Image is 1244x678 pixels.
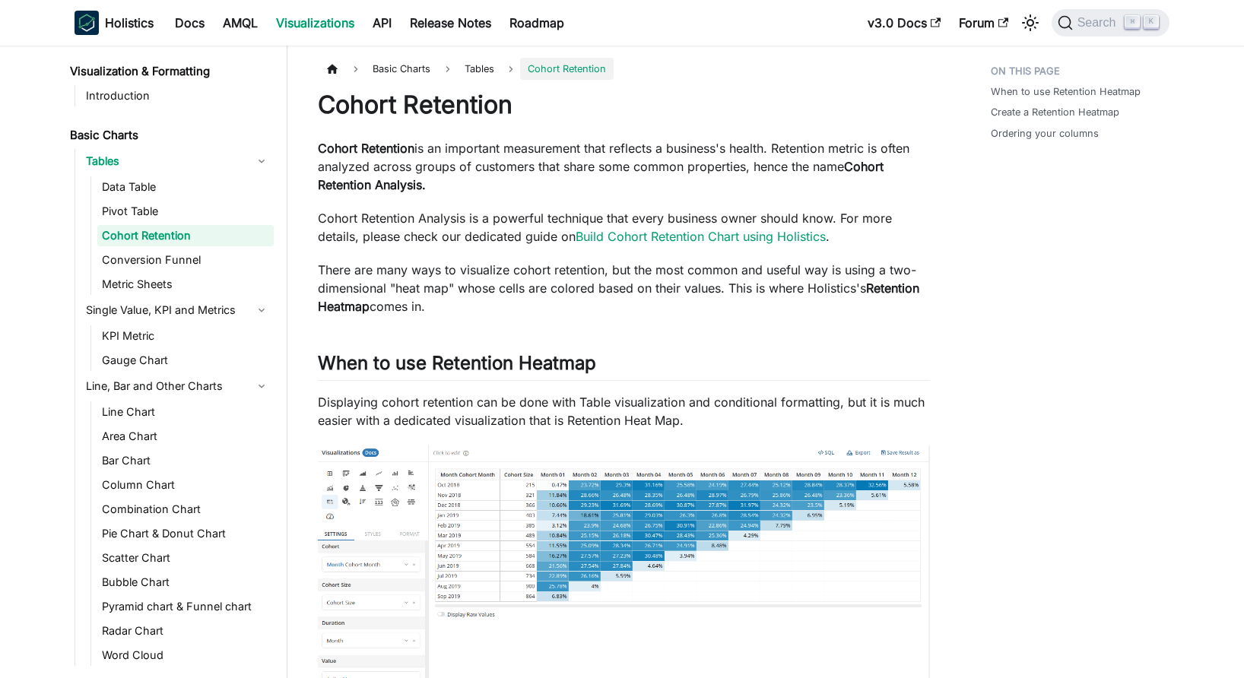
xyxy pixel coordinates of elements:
a: Cohort Retention [97,225,274,246]
a: Ordering your columns [991,126,1099,141]
a: Line Chart [97,401,274,423]
a: Create a Retention Heatmap [991,105,1119,119]
a: v3.0 Docs [858,11,950,35]
a: Tables [81,149,274,173]
kbd: K [1144,15,1159,29]
span: Search [1073,16,1125,30]
a: Pyramid chart & Funnel chart [97,596,274,617]
span: Cohort Retention [520,58,614,80]
h2: When to use Retention Heatmap [318,352,930,381]
a: Radar Chart [97,620,274,642]
a: API [363,11,401,35]
p: Displaying cohort retention can be done with Table visualization and conditional formatting, but ... [318,393,930,429]
a: Basic Charts [65,125,274,146]
a: Visualizations [267,11,363,35]
p: is an important measurement that reflects a business's health. Retention metric is often analyzed... [318,139,930,194]
a: When to use Retention Heatmap [991,84,1141,99]
a: Area Chart [97,426,274,447]
h1: Cohort Retention [318,90,930,120]
span: Tables [457,58,502,80]
a: Pivot Table [97,201,274,222]
a: Word Cloud [97,645,274,666]
a: Roadmap [500,11,573,35]
img: Holistics [75,11,99,35]
a: Docs [166,11,214,35]
a: Scatter Chart [97,547,274,569]
a: Bar Chart [97,450,274,471]
a: Bubble Chart [97,572,274,593]
a: AMQL [214,11,267,35]
a: Metric Sheets [97,274,274,295]
a: Line, Bar and Other Charts [81,374,274,398]
a: Forum [950,11,1017,35]
a: Combination Chart [97,499,274,520]
nav: Docs sidebar [59,46,287,678]
a: Build Cohort Retention Chart using Holistics [576,229,826,244]
p: Cohort Retention Analysis is a powerful technique that every business owner should know. For more... [318,209,930,246]
nav: Breadcrumbs [318,58,930,80]
a: Release Notes [401,11,500,35]
a: Gauge Chart [97,350,274,371]
a: Visualization & Formatting [65,61,274,82]
button: Search (Command+K) [1052,9,1169,36]
p: There are many ways to visualize cohort retention, but the most common and useful way is using a ... [318,261,930,315]
a: Conversion Funnel [97,249,274,271]
kbd: ⌘ [1125,15,1140,29]
a: Column Chart [97,474,274,496]
button: Switch between dark and light mode (currently light mode) [1018,11,1042,35]
span: Basic Charts [365,58,438,80]
a: Single Value, KPI and Metrics [81,298,274,322]
strong: Cohort Retention [318,141,414,156]
a: KPI Metric [97,325,274,347]
b: Holistics [105,14,154,32]
a: Pie Chart & Donut Chart [97,523,274,544]
a: HolisticsHolistics [75,11,154,35]
a: Introduction [81,85,274,106]
a: Home page [318,58,347,80]
a: Data Table [97,176,274,198]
